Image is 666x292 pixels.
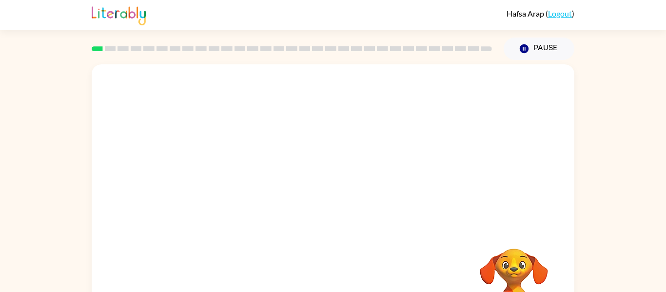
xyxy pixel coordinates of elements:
[504,38,574,60] button: Pause
[92,4,146,25] img: Literably
[507,9,574,18] div: ( )
[548,9,572,18] a: Logout
[507,9,546,18] span: Hafsa Arap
